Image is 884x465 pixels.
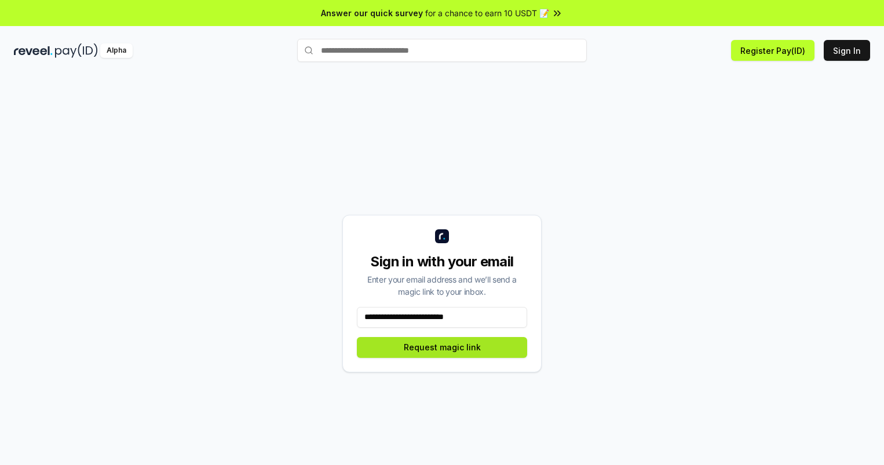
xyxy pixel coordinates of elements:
span: Answer our quick survey [321,7,423,19]
div: Alpha [100,43,133,58]
span: for a chance to earn 10 USDT 📝 [425,7,549,19]
img: pay_id [55,43,98,58]
img: logo_small [435,229,449,243]
button: Request magic link [357,337,527,358]
button: Sign In [824,40,870,61]
button: Register Pay(ID) [731,40,814,61]
img: reveel_dark [14,43,53,58]
div: Sign in with your email [357,252,527,271]
div: Enter your email address and we’ll send a magic link to your inbox. [357,273,527,298]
